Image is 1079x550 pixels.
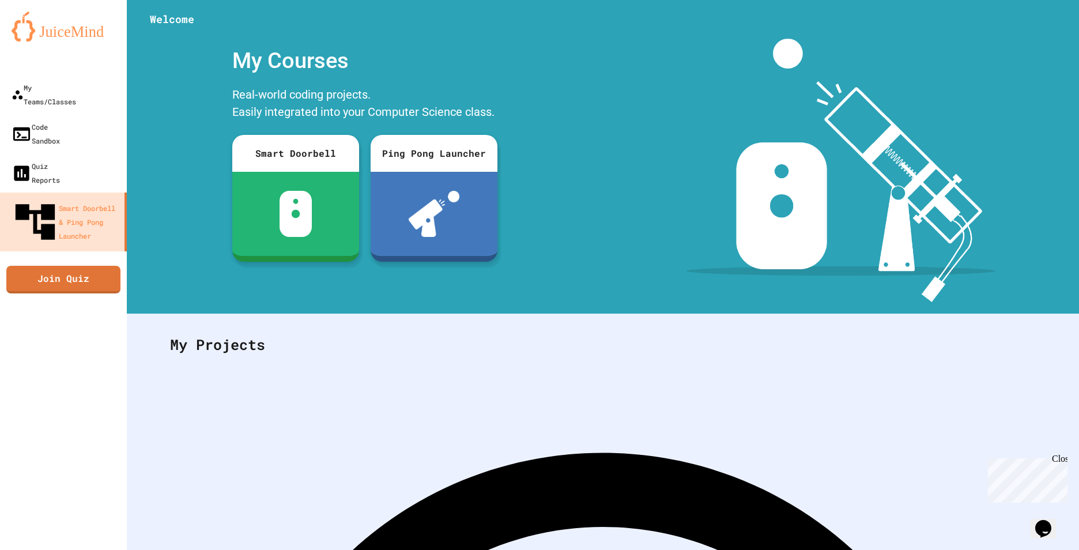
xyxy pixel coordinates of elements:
a: Join Quiz [6,266,120,293]
div: Code Sandbox [12,120,60,148]
img: sdb-white.svg [280,191,312,237]
div: My Courses [227,39,503,83]
div: My Teams/Classes [12,81,76,108]
img: banner-image-my-projects.png [686,39,995,302]
div: Chat with us now!Close [5,5,80,73]
div: Smart Doorbell & Ping Pong Launcher [12,198,120,246]
img: logo-orange.svg [12,12,115,42]
iframe: chat widget [983,454,1067,503]
div: Ping Pong Launcher [371,135,497,172]
img: ppl-with-ball.png [409,191,460,237]
div: Quiz Reports [12,159,60,187]
div: Real-world coding projects. Easily integrated into your Computer Science class. [227,83,503,126]
div: Smart Doorbell [232,135,359,172]
div: My Projects [159,322,1047,367]
iframe: chat widget [1031,504,1067,538]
